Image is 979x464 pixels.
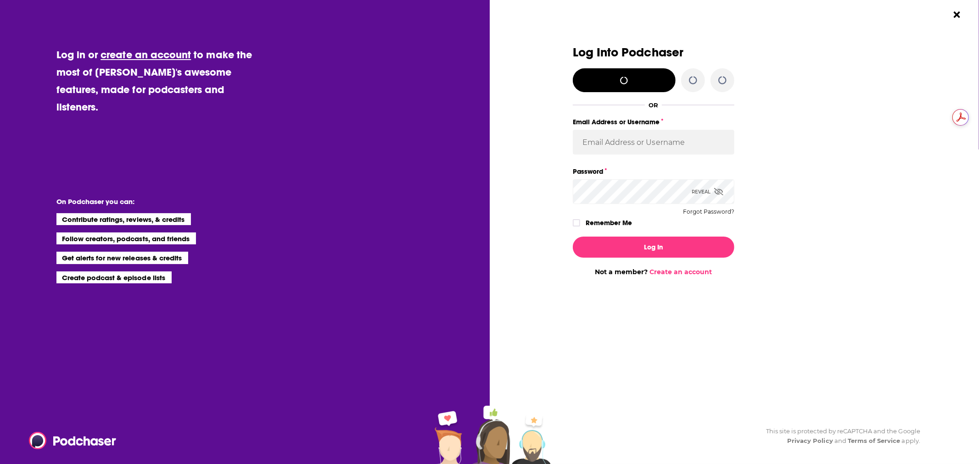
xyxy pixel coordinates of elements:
div: Not a member? [573,268,734,276]
img: Podchaser - Follow, Share and Rate Podcasts [29,432,117,449]
li: Follow creators, podcasts, and friends [56,232,196,244]
label: Remember Me [586,217,632,229]
li: Contribute ratings, reviews, & credits [56,213,191,225]
li: Create podcast & episode lists [56,271,172,283]
a: Terms of Service [848,437,901,444]
div: Reveal [692,179,723,204]
button: Close Button [948,6,966,23]
input: Email Address or Username [573,130,734,155]
div: OR [649,101,658,109]
li: On Podchaser you can: [56,197,240,206]
button: Log In [573,237,734,258]
div: This site is protected by reCAPTCHA and the Google and apply. [759,426,920,446]
a: Podchaser - Follow, Share and Rate Podcasts [29,432,110,449]
a: Privacy Policy [787,437,833,444]
a: Create an account [649,268,712,276]
label: Password [573,166,734,177]
li: Get alerts for new releases & credits [56,252,188,264]
label: Email Address or Username [573,116,734,128]
button: Forgot Password? [683,209,734,215]
h3: Log Into Podchaser [573,46,734,59]
a: create an account [101,48,191,61]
